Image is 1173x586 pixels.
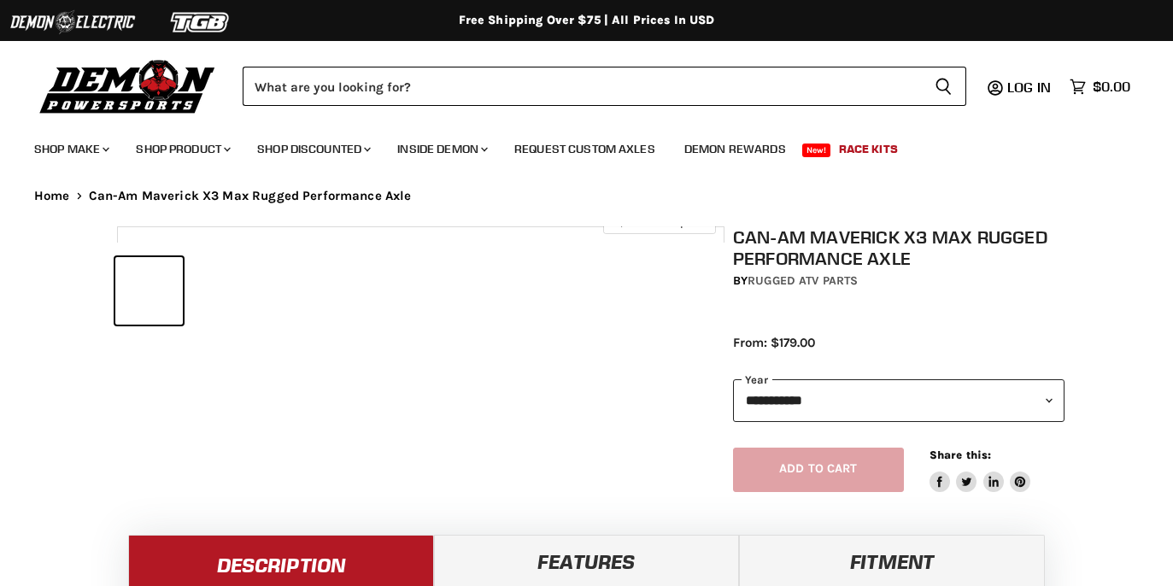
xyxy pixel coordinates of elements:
span: Click to expand [612,215,707,228]
a: Shop Make [21,132,120,167]
span: Can-Am Maverick X3 Max Rugged Performance Axle [89,189,412,203]
img: Demon Electric Logo 2 [9,6,137,38]
a: Log in [1000,79,1061,95]
img: TGB Logo 2 [137,6,265,38]
aside: Share this: [930,448,1031,493]
span: $0.00 [1093,79,1130,95]
a: Request Custom Axles [501,132,668,167]
input: Search [243,67,921,106]
a: Description [128,535,434,586]
a: Rugged ATV Parts [748,273,858,288]
span: New! [802,144,831,157]
a: Demon Rewards [672,132,799,167]
a: Features [434,535,740,586]
a: Inside Demon [384,132,498,167]
a: Shop Discounted [244,132,381,167]
ul: Main menu [21,125,1126,167]
img: Demon Powersports [34,56,221,116]
button: IMAGE thumbnail [115,257,183,325]
span: Share this: [930,448,991,461]
a: Shop Product [123,132,241,167]
h1: Can-Am Maverick X3 Max Rugged Performance Axle [733,226,1064,269]
a: Home [34,189,70,203]
a: Race Kits [826,132,911,167]
button: Search [921,67,966,106]
a: Fitment [739,535,1045,586]
span: Log in [1007,79,1051,96]
span: From: $179.00 [733,335,815,350]
div: by [733,272,1064,290]
form: Product [243,67,966,106]
a: $0.00 [1061,74,1139,99]
select: year [733,379,1064,421]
